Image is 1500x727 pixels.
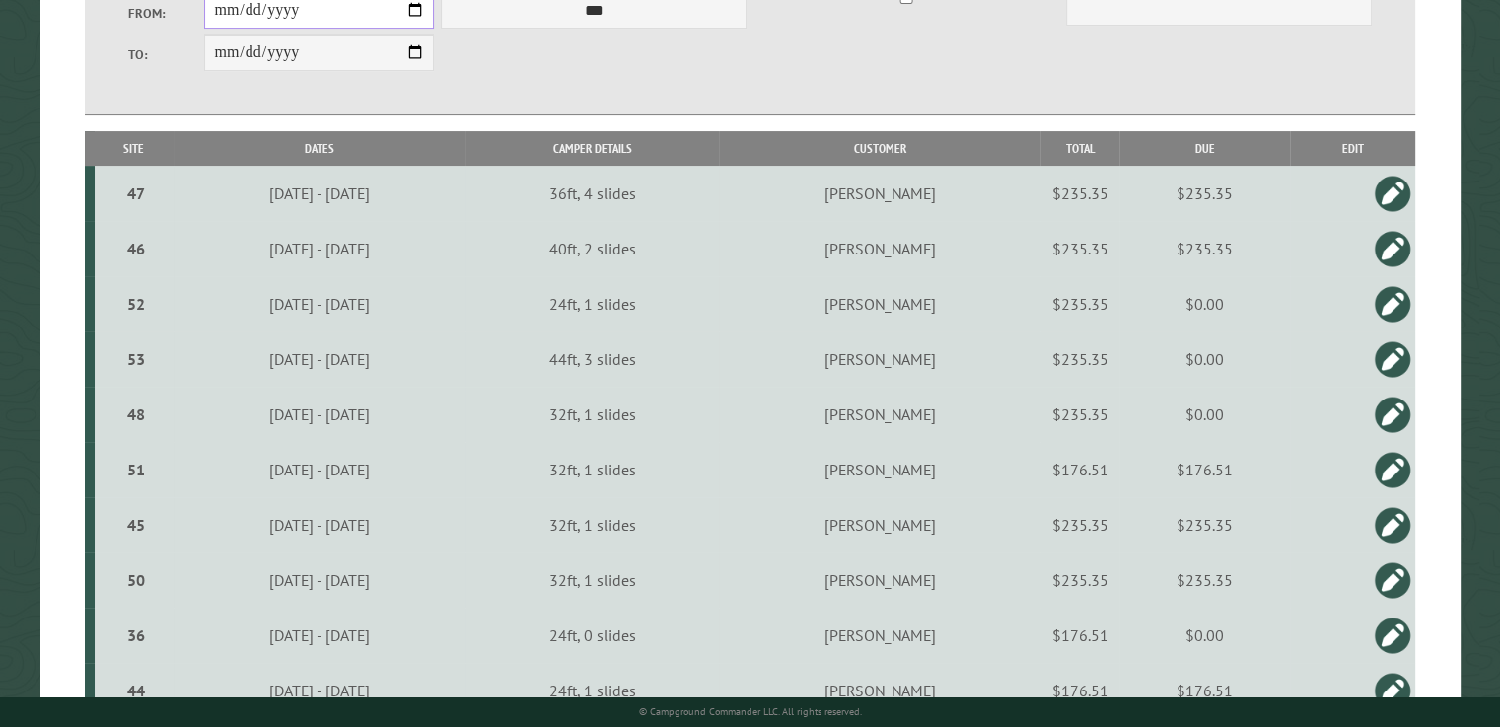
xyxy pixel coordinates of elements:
td: $235.35 [1040,387,1119,442]
td: 32ft, 1 slides [465,497,720,552]
td: 32ft, 1 slides [465,387,720,442]
div: [DATE] - [DATE] [177,681,463,700]
td: $235.35 [1040,166,1119,221]
td: $235.35 [1119,166,1290,221]
div: 45 [103,515,170,535]
td: [PERSON_NAME] [719,276,1040,331]
div: 51 [103,460,170,479]
label: From: [128,4,205,23]
div: [DATE] - [DATE] [177,183,463,203]
div: 48 [103,404,170,424]
th: Camper Details [465,131,720,166]
th: Total [1040,131,1119,166]
td: $176.51 [1119,663,1290,719]
td: 32ft, 1 slides [465,552,720,608]
td: 36ft, 4 slides [465,166,720,221]
th: Due [1119,131,1290,166]
td: $235.35 [1040,552,1119,608]
td: [PERSON_NAME] [719,331,1040,387]
td: $235.35 [1119,497,1290,552]
td: [PERSON_NAME] [719,166,1040,221]
td: $235.35 [1119,552,1290,608]
td: $0.00 [1119,276,1290,331]
div: 36 [103,625,170,645]
td: 44ft, 3 slides [465,331,720,387]
div: [DATE] - [DATE] [177,570,463,590]
td: $176.51 [1119,442,1290,497]
td: $176.51 [1040,608,1119,663]
td: [PERSON_NAME] [719,387,1040,442]
div: 52 [103,294,170,314]
div: [DATE] - [DATE] [177,349,463,369]
td: $176.51 [1040,442,1119,497]
td: [PERSON_NAME] [719,221,1040,276]
div: [DATE] - [DATE] [177,515,463,535]
td: 24ft, 1 slides [465,276,720,331]
td: 24ft, 1 slides [465,663,720,719]
div: 44 [103,681,170,700]
td: [PERSON_NAME] [719,497,1040,552]
td: $235.35 [1040,331,1119,387]
td: [PERSON_NAME] [719,608,1040,663]
div: 53 [103,349,170,369]
td: [PERSON_NAME] [719,663,1040,719]
th: Site [95,131,174,166]
td: $235.35 [1040,276,1119,331]
td: $0.00 [1119,387,1290,442]
th: Dates [174,131,465,166]
td: [PERSON_NAME] [719,442,1040,497]
td: 40ft, 2 slides [465,221,720,276]
div: [DATE] - [DATE] [177,625,463,645]
td: 32ft, 1 slides [465,442,720,497]
div: 46 [103,239,170,258]
th: Edit [1290,131,1415,166]
div: [DATE] - [DATE] [177,404,463,424]
div: [DATE] - [DATE] [177,239,463,258]
div: 50 [103,570,170,590]
small: © Campground Commander LLC. All rights reserved. [639,705,862,718]
th: Customer [719,131,1040,166]
td: $235.35 [1040,221,1119,276]
td: $176.51 [1040,663,1119,719]
td: $235.35 [1040,497,1119,552]
td: $0.00 [1119,608,1290,663]
div: [DATE] - [DATE] [177,294,463,314]
td: $235.35 [1119,221,1290,276]
td: $0.00 [1119,331,1290,387]
td: 24ft, 0 slides [465,608,720,663]
td: [PERSON_NAME] [719,552,1040,608]
div: [DATE] - [DATE] [177,460,463,479]
label: To: [128,45,205,64]
div: 47 [103,183,170,203]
